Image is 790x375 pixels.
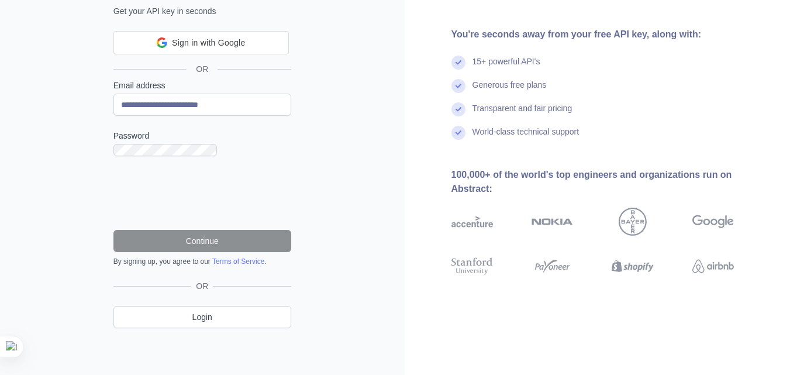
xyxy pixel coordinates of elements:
[113,257,291,266] div: By signing up, you agree to our .
[472,56,540,79] div: 15+ powerful API's
[451,168,772,196] div: 100,000+ of the world's top engineers and organizations run on Abstract:
[113,5,291,17] p: Get your API key in seconds
[472,79,547,102] div: Generous free plans
[472,102,572,126] div: Transparent and fair pricing
[619,208,647,236] img: bayer
[451,126,465,140] img: check mark
[113,306,291,328] a: Login
[692,208,734,236] img: google
[191,280,213,292] span: OR
[612,256,653,277] img: shopify
[113,31,289,54] div: Sign in with Google
[451,79,465,93] img: check mark
[692,256,734,277] img: airbnb
[472,126,579,149] div: World-class technical support
[113,230,291,252] button: Continue
[113,80,291,91] label: Email address
[532,256,573,277] img: payoneer
[172,37,245,49] span: Sign in with Google
[451,208,493,236] img: accenture
[113,170,291,216] iframe: reCAPTCHA
[187,63,218,75] span: OR
[451,256,493,277] img: stanford university
[113,130,291,142] label: Password
[212,257,264,266] a: Terms of Service
[451,56,465,70] img: check mark
[532,208,573,236] img: nokia
[451,102,465,116] img: check mark
[451,27,772,42] div: You're seconds away from your free API key, along with:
